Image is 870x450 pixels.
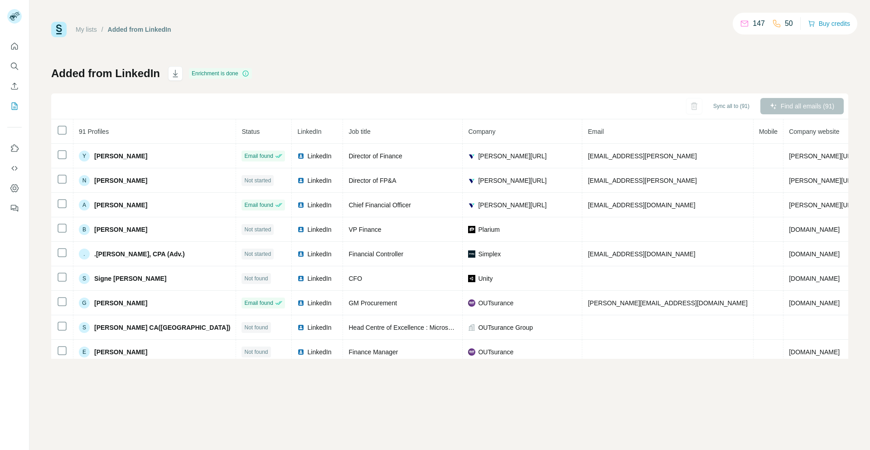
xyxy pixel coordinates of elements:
[348,275,362,282] span: CFO
[297,348,304,356] img: LinkedIn logo
[307,176,331,185] span: LinkedIn
[242,128,260,135] span: Status
[101,25,103,34] li: /
[468,299,475,307] img: company-logo
[468,201,475,209] img: company-logo
[244,152,273,160] span: Email found
[7,180,22,196] button: Dashboard
[189,68,252,79] div: Enrichment is done
[478,225,499,234] span: Plarium
[7,58,22,74] button: Search
[76,26,97,33] a: My lists
[588,250,695,258] span: [EMAIL_ADDRESS][DOMAIN_NAME]
[789,152,857,160] span: [PERSON_NAME][URL]
[307,347,331,357] span: LinkedIn
[297,226,304,233] img: LinkedIn logo
[707,99,756,113] button: Sync all to (91)
[713,102,749,110] span: Sync all to (91)
[108,25,171,34] div: Added from LinkedIn
[468,275,475,282] img: company-logo
[79,322,90,333] div: S
[79,128,109,135] span: 91 Profiles
[79,249,90,259] div: .
[789,348,840,356] span: [DOMAIN_NAME]
[307,225,331,234] span: LinkedIn
[307,323,331,332] span: LinkedIn
[478,201,546,210] span: [PERSON_NAME][URL]
[244,176,271,185] span: Not started
[348,299,397,307] span: GM Procurement
[79,224,90,235] div: B
[588,299,747,307] span: [PERSON_NAME][EMAIL_ADDRESS][DOMAIN_NAME]
[297,201,304,209] img: LinkedIn logo
[348,177,396,184] span: Director of FP&A
[468,226,475,233] img: company-logo
[94,152,147,161] span: [PERSON_NAME]
[307,201,331,210] span: LinkedIn
[51,66,160,81] h1: Added from LinkedIn
[7,200,22,216] button: Feedback
[244,348,268,356] span: Not found
[307,298,331,308] span: LinkedIn
[244,201,273,209] span: Email found
[478,347,513,357] span: OUTsurance
[348,152,402,160] span: Director of Finance
[348,201,411,209] span: Chief Financial Officer
[785,18,793,29] p: 50
[348,324,600,331] span: Head Centre of Excellence : Microsoft Dynamics 365 and Finance Datawarehouse (Saas)
[79,298,90,308] div: G
[297,250,304,258] img: LinkedIn logo
[588,128,604,135] span: Email
[588,152,696,160] span: [EMAIL_ADDRESS][PERSON_NAME]
[348,348,398,356] span: Finance Manager
[478,176,546,185] span: [PERSON_NAME][URL]
[244,323,268,332] span: Not found
[7,38,22,54] button: Quick start
[307,152,331,161] span: LinkedIn
[808,17,850,30] button: Buy credits
[79,175,90,186] div: N
[94,249,185,259] span: .[PERSON_NAME], CPA (Adv.)
[348,250,403,258] span: Financial Controller
[478,323,533,332] span: OUTsurance Group
[51,22,67,37] img: Surfe Logo
[94,176,147,185] span: [PERSON_NAME]
[789,128,839,135] span: Company website
[7,78,22,94] button: Enrich CSV
[7,98,22,114] button: My lists
[348,226,381,233] span: VP Finance
[348,128,370,135] span: Job title
[307,249,331,259] span: LinkedIn
[759,128,778,135] span: Mobile
[94,323,230,332] span: [PERSON_NAME] CA([GEOGRAPHIC_DATA])
[7,160,22,176] button: Use Surfe API
[94,274,166,283] span: Signe [PERSON_NAME]
[79,273,90,284] div: S
[468,250,475,258] img: company-logo
[789,275,840,282] span: [DOMAIN_NAME]
[789,299,840,307] span: [DOMAIN_NAME]
[79,151,90,161] div: Y
[297,152,304,160] img: LinkedIn logo
[588,177,696,184] span: [EMAIL_ADDRESS][PERSON_NAME]
[244,250,271,258] span: Not started
[297,299,304,307] img: LinkedIn logo
[79,200,90,210] div: A
[789,201,857,209] span: [PERSON_NAME][URL]
[468,348,475,356] img: company-logo
[588,201,695,209] span: [EMAIL_ADDRESS][DOMAIN_NAME]
[7,140,22,157] button: Use Surfe on LinkedIn
[478,249,501,259] span: Simplex
[244,299,273,307] span: Email found
[468,128,495,135] span: Company
[297,177,304,184] img: LinkedIn logo
[789,226,840,233] span: [DOMAIN_NAME]
[478,298,513,308] span: OUTsurance
[468,177,475,184] img: company-logo
[79,347,90,357] div: E
[94,201,147,210] span: [PERSON_NAME]
[94,225,147,234] span: [PERSON_NAME]
[753,18,765,29] p: 147
[244,225,271,234] span: Not started
[94,347,147,357] span: [PERSON_NAME]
